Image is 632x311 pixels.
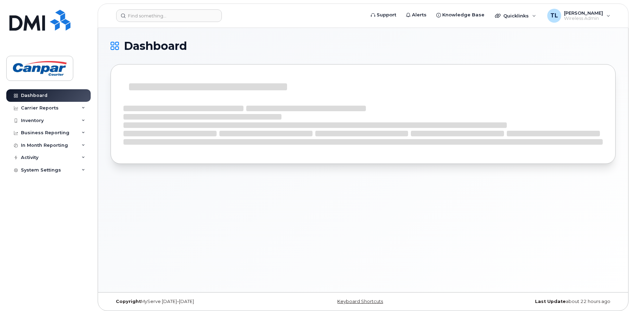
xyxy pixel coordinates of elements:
div: about 22 hours ago [447,299,616,304]
a: Keyboard Shortcuts [337,299,383,304]
div: MyServe [DATE]–[DATE] [111,299,279,304]
strong: Copyright [116,299,141,304]
span: Dashboard [124,41,187,51]
strong: Last Update [535,299,566,304]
